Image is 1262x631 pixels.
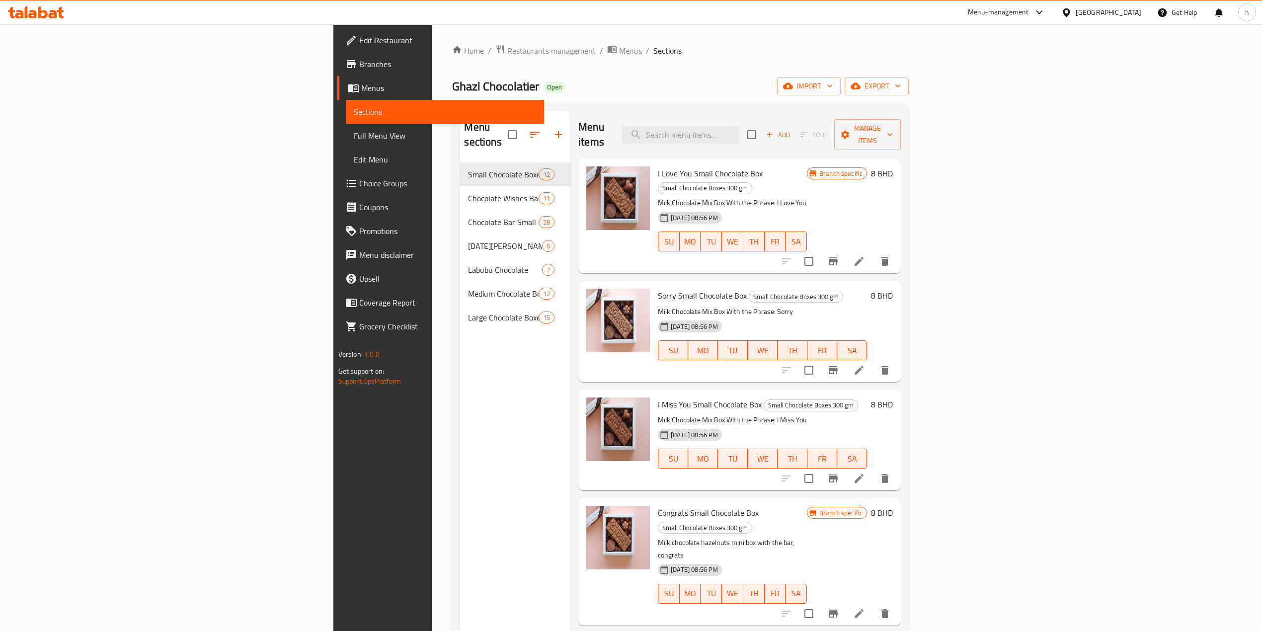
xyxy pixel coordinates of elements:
button: Manage items [834,119,901,150]
a: Sections [346,100,544,124]
button: SA [837,449,867,469]
span: SU [662,452,684,466]
img: Sorry Small Chocolate Box [586,289,650,352]
span: Restaurants management [507,45,596,57]
span: Chocolate Bar Small [468,216,538,228]
span: Select to update [798,603,819,624]
button: delete [873,249,897,273]
span: I Love You Small Chocolate Box [658,166,763,181]
span: 11 [539,194,554,203]
span: [DATE][PERSON_NAME] [468,240,542,252]
span: SA [841,452,863,466]
span: SU [662,586,676,601]
span: Chocolate Wishes Bar [468,192,538,204]
button: TH [778,340,807,360]
a: Grocery Checklist [337,315,544,338]
div: Labubu Chocolate2 [460,258,570,282]
span: 2 [543,265,554,275]
span: TU [705,586,718,601]
button: export [845,77,909,95]
p: Milk chocolate hazelnuts mini box with the bar, congrats [658,537,807,561]
span: WE [726,586,739,601]
span: FR [811,343,833,358]
div: Ramadan Kareem [468,240,542,252]
span: Select all sections [502,124,523,145]
a: Coverage Report [337,291,544,315]
span: MO [692,452,714,466]
p: Milk Chocolate Mix Box With the Phrase: I Miss You [658,414,867,426]
button: MO [680,232,701,251]
div: items [539,312,554,323]
div: items [539,288,554,300]
a: Choice Groups [337,171,544,195]
span: 15 [539,313,554,322]
img: I Miss You Small Chocolate Box [586,397,650,461]
img: I Love You Small Chocolate Box [586,166,650,230]
span: Choice Groups [359,177,536,189]
a: Support.OpsPlatform [338,375,401,388]
span: I Miss You Small Chocolate Box [658,397,762,412]
span: Sort sections [523,123,547,147]
span: TH [782,452,803,466]
button: FR [807,340,837,360]
span: Coupons [359,201,536,213]
button: MO [688,340,718,360]
a: Menu disclaimer [337,243,544,267]
a: Branches [337,52,544,76]
button: TH [778,449,807,469]
a: Upsell [337,267,544,291]
a: Edit menu item [853,255,865,267]
button: TU [701,584,722,604]
span: Promotions [359,225,536,237]
div: items [539,192,554,204]
span: 12 [539,170,554,179]
span: TH [782,343,803,358]
button: Branch-specific-item [821,467,845,490]
span: Small Chocolate Boxes 300 gm [658,522,752,534]
button: SA [786,584,807,604]
span: MO [692,343,714,358]
h6: 8 BHD [871,289,893,303]
span: Version: [338,348,363,361]
span: 28 [539,218,554,227]
p: Milk Chocolate Mix Box With the Phrase: Sorry [658,306,867,318]
div: [GEOGRAPHIC_DATA] [1076,7,1141,18]
span: Edit Menu [354,154,536,165]
span: Select to update [798,360,819,381]
button: Branch-specific-item [821,358,845,382]
img: Congrats Small Chocolate Box [586,506,650,569]
span: Select section first [794,127,834,143]
button: SA [837,340,867,360]
span: 1.0.0 [364,348,380,361]
a: Menus [607,44,642,57]
button: TU [718,340,748,360]
span: [DATE] 08:56 PM [667,430,722,440]
span: Sections [354,106,536,118]
button: delete [873,602,897,626]
button: WE [748,340,778,360]
button: MO [688,449,718,469]
span: Select section [741,124,762,145]
div: Medium Chocolate Boxes 1/2 Kilo12 [460,282,570,306]
span: Branches [359,58,536,70]
span: Branch specific [815,169,867,178]
span: Medium Chocolate Boxes 1/2 Kilo [468,288,538,300]
span: Labubu Chocolate [468,264,542,276]
button: WE [722,584,743,604]
a: Promotions [337,219,544,243]
span: TH [747,235,761,249]
button: SU [658,340,688,360]
span: [DATE] 08:56 PM [667,213,722,223]
span: Small Chocolate Boxes 300 gm [764,399,858,411]
span: Small Chocolate Boxes 300 gm [468,168,538,180]
span: TU [722,452,744,466]
span: [DATE] 08:56 PM [667,322,722,331]
span: Manage items [842,122,893,147]
span: export [853,80,901,92]
div: Menu-management [968,6,1029,18]
nav: breadcrumb [452,44,909,57]
a: Full Menu View [346,124,544,148]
